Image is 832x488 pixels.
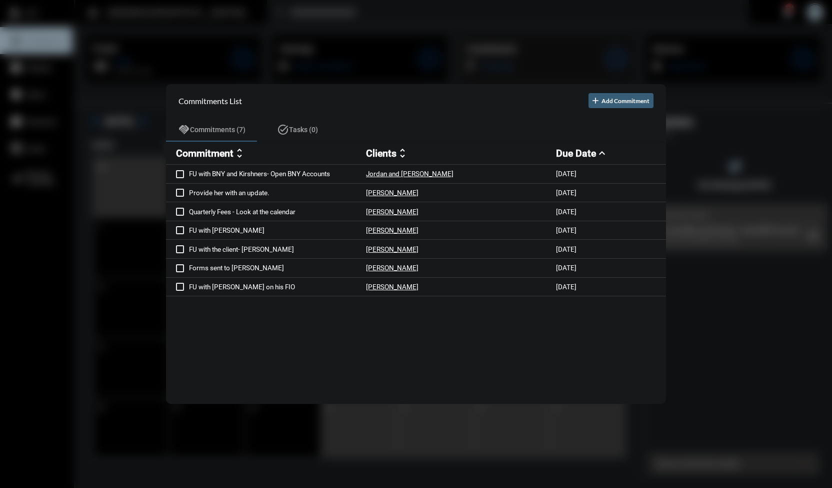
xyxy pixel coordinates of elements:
[366,148,396,159] h2: Clients
[556,245,576,253] p: [DATE]
[556,283,576,291] p: [DATE]
[176,148,233,159] h2: Commitment
[556,170,576,178] p: [DATE]
[366,245,418,253] p: [PERSON_NAME]
[396,147,408,159] mat-icon: unfold_more
[178,124,190,136] mat-icon: handshake
[189,264,366,272] p: Forms sent to [PERSON_NAME]
[556,189,576,197] p: [DATE]
[189,245,366,253] p: FU with the client- [PERSON_NAME]
[189,208,366,216] p: Quarterly Fees - Look at the calendar
[596,147,608,159] mat-icon: expand_less
[366,170,453,178] p: Jordan and [PERSON_NAME]
[189,283,366,291] p: FU with [PERSON_NAME] on his FIO
[366,189,418,197] p: [PERSON_NAME]
[590,96,600,106] mat-icon: add
[556,264,576,272] p: [DATE]
[366,283,418,291] p: [PERSON_NAME]
[588,93,653,108] button: Add Commitment
[277,124,289,136] mat-icon: task_alt
[556,148,596,159] h2: Due Date
[289,126,318,134] span: Tasks (0)
[556,226,576,234] p: [DATE]
[233,147,245,159] mat-icon: unfold_more
[189,189,366,197] p: Provide her with an update.
[366,264,418,272] p: [PERSON_NAME]
[189,170,366,178] p: FU with BNY and Kirshners- Open BNY Accounts
[190,126,245,134] span: Commitments (7)
[366,208,418,216] p: [PERSON_NAME]
[178,96,242,106] h2: Commitments List
[366,226,418,234] p: [PERSON_NAME]
[556,208,576,216] p: [DATE]
[189,226,366,234] p: FU with [PERSON_NAME]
